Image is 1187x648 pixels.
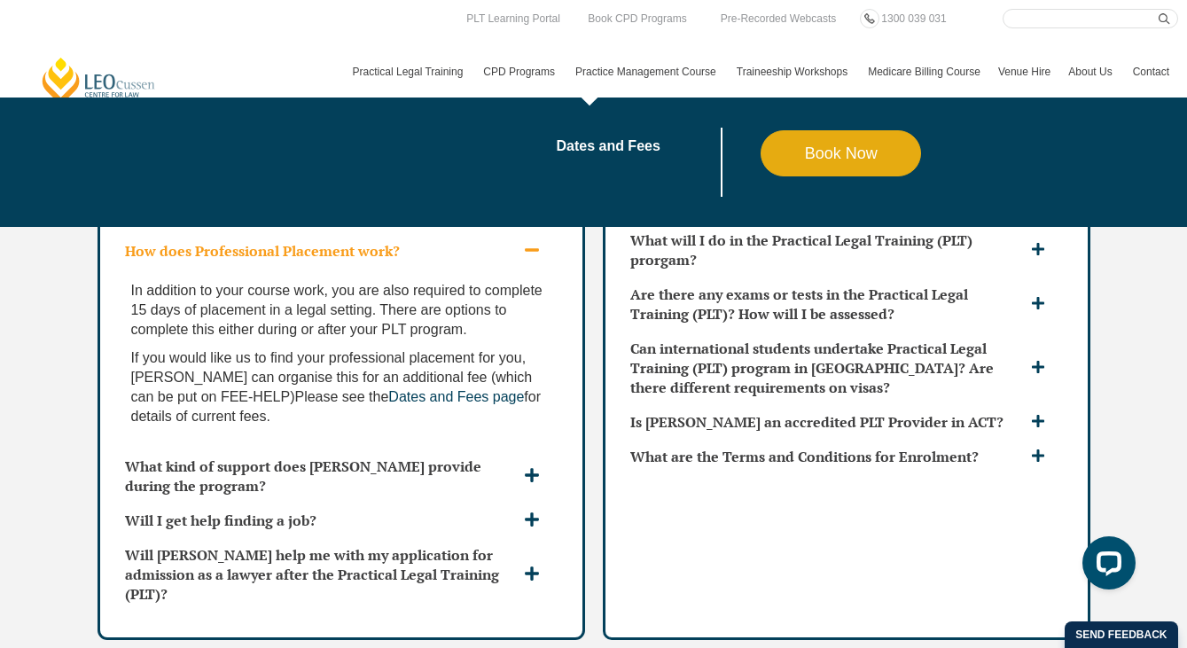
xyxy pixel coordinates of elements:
a: Contact [1124,46,1178,98]
a: Book Now [761,130,921,176]
a: Practical Legal Training [344,46,475,98]
h3: Will I get help finding a job? [125,511,519,530]
a: Practice Management Course [566,46,728,98]
h3: Can international students undertake Practical Legal Training (PLT) program in [GEOGRAPHIC_DATA]?... [630,339,1027,397]
h3: Are there any exams or tests in the Practical Legal Training (PLT)? How will I be assessed? [630,285,1027,324]
a: Dates and Fees [556,139,761,153]
a: [PERSON_NAME] Centre for Law [40,56,158,106]
span: If you would like us to find your professional placement for you, [PERSON_NAME] can organise this... [131,350,533,404]
a: Book CPD Programs [583,9,691,28]
h3: What are the Terms and Conditions for Enrolment? [630,447,1027,466]
h3: What kind of support does [PERSON_NAME] provide during the program? [125,457,519,496]
span: In addition to your course work, you are also required to complete 15 days of placement in a lega... [131,283,543,337]
h3: What will I do in the Practical Legal Training (PLT) prorgam? [630,230,1027,269]
span: 1300 039 031 [881,12,946,25]
iframe: LiveChat chat widget [1068,529,1143,604]
a: Traineeship Workshops [728,46,859,98]
a: PLT Learning Portal [462,9,565,28]
a: Venue Hire [989,46,1059,98]
a: 1300 039 031 [877,9,950,28]
a: CPD Programs [474,46,566,98]
a: About Us [1059,46,1123,98]
h3: Is [PERSON_NAME] an accredited PLT Provider in ACT? [630,412,1027,432]
h3: Will [PERSON_NAME] help me with my application for admission as a lawyer after the Practical Lega... [125,545,519,604]
h3: How does Professional Placement work? [125,241,519,261]
a: Pre-Recorded Webcasts [716,9,841,28]
a: Dates and Fees page [388,389,524,404]
span: Please see the [294,389,388,404]
a: Medicare Billing Course [859,46,989,98]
